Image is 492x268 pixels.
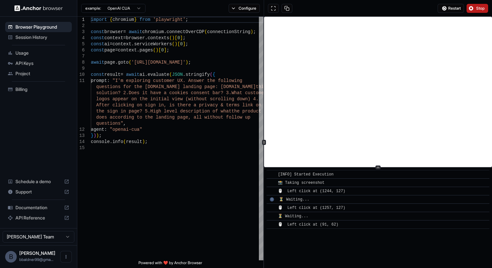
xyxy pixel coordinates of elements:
button: Stop [467,4,488,13]
div: Schedule a demo [5,176,72,187]
span: ai [104,41,110,47]
span: Restart [448,6,461,11]
div: B [5,251,17,263]
span: questions for the [DOMAIN_NAME] landing page: [DOMAIN_NAME] [96,84,256,89]
div: 10 [77,72,85,78]
span: 0 [177,35,180,40]
div: Session History [5,32,72,42]
span: const [91,72,104,77]
span: Powered with ❤️ by Anchor Browser [138,260,202,268]
span: ; [166,48,169,53]
span: ; [185,41,188,47]
span: pages [139,48,153,53]
div: 6 [77,47,85,53]
span: bbaldner99@gmail.com [19,257,53,262]
span: [ [175,35,177,40]
span: ; [183,35,185,40]
span: ( [172,41,175,47]
div: 14 [77,139,85,145]
span: result [126,139,142,144]
span: [INFO] Started Execution [278,172,334,177]
span: { [213,72,215,77]
span: } [91,133,93,138]
span: = [123,29,126,34]
span: context [112,41,131,47]
span: ​ [270,205,273,211]
span: page [104,60,115,65]
span: context [118,48,137,53]
span: ( [153,48,156,53]
span: page [104,48,115,53]
span: ; [145,139,147,144]
span: ) [172,35,175,40]
span: 🖱️ Left click at (1257, 127) [278,206,345,210]
span: ( [210,72,213,77]
span: 📸 Taking screenshot [278,181,325,185]
span: . [110,139,112,144]
span: solution? 2.Does it have a cookies consent bar? 3. [96,90,232,95]
span: ) [251,29,253,34]
div: Browser Playground [5,22,72,32]
span: Documentation [15,204,61,211]
span: Browser Playground [15,24,69,30]
span: ( [169,72,172,77]
span: prompt [91,78,107,83]
span: the product [232,109,261,114]
span: connectionString [207,29,250,34]
span: 0 [180,41,183,47]
div: Project [5,68,72,79]
span: Session History [15,34,69,40]
span: logos appear on the initial view (without scrollin [96,96,232,102]
span: serviceWorkers [134,41,172,47]
span: const [91,35,104,40]
span: ( [169,35,172,40]
span: questions" [96,121,123,126]
div: 13 [77,133,85,139]
span: ) [142,139,145,144]
span: { [110,17,112,22]
span: = [120,72,123,77]
span: browser [126,35,145,40]
span: ) [156,48,158,53]
span: '[URL][DOMAIN_NAME]' [131,60,185,65]
div: API Keys [5,58,72,68]
button: Open in full screen [268,4,279,13]
span: . [137,48,139,53]
div: Documentation [5,202,72,213]
span: chromium [142,29,164,34]
span: 0 [161,48,164,53]
span: API Reference [15,215,61,221]
span: Project [15,70,69,77]
span: What customer [232,90,267,95]
span: ) [175,41,177,47]
div: 2 [77,23,85,29]
button: Open menu [60,251,72,263]
span: ) [185,60,188,65]
span: does according to the landing page, all without fo [96,115,232,120]
span: ​ [270,213,273,219]
span: = [110,41,112,47]
div: 5 [77,41,85,47]
span: ​ [270,188,273,194]
span: stringify [185,72,210,77]
span: console [91,139,110,144]
span: Billing [15,86,69,93]
img: Anchor Logo [14,5,63,11]
span: : [104,127,107,132]
div: Support [5,187,72,197]
div: 1 [77,17,85,23]
span: ⏳ Waiting... [279,197,309,202]
span: import [91,17,107,22]
span: await [129,29,142,34]
span: ( [129,60,131,65]
span: ⏳ Waiting... [278,214,308,219]
span: 🖱️ Left click at (1244, 127) [278,189,345,193]
span: ​ [270,171,273,178]
div: Usage [5,48,72,58]
span: , [123,121,126,126]
span: evaluate [147,72,169,77]
div: 8 [77,59,85,66]
span: context [104,35,123,40]
span: rms link on [232,103,261,108]
span: const [91,29,104,34]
